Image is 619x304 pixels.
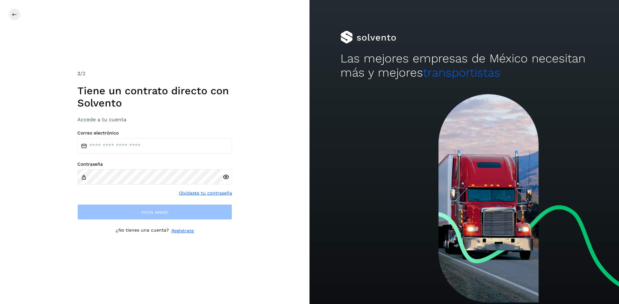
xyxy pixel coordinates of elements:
div: /2 [77,70,232,78]
span: Inicia sesión [141,210,169,214]
h2: Las mejores empresas de México necesitan más y mejores [340,51,588,80]
button: Inicia sesión [77,204,232,220]
p: ¿No tienes una cuenta? [116,227,169,234]
label: Contraseña [77,161,232,167]
a: Regístrate [172,227,194,234]
h1: Tiene un contrato directo con Solvento [77,85,232,109]
span: 2 [77,70,80,77]
span: transportistas [423,66,500,79]
label: Correo electrónico [77,130,232,136]
a: Olvidaste tu contraseña [179,190,232,197]
h3: Accede a tu cuenta [77,116,232,123]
